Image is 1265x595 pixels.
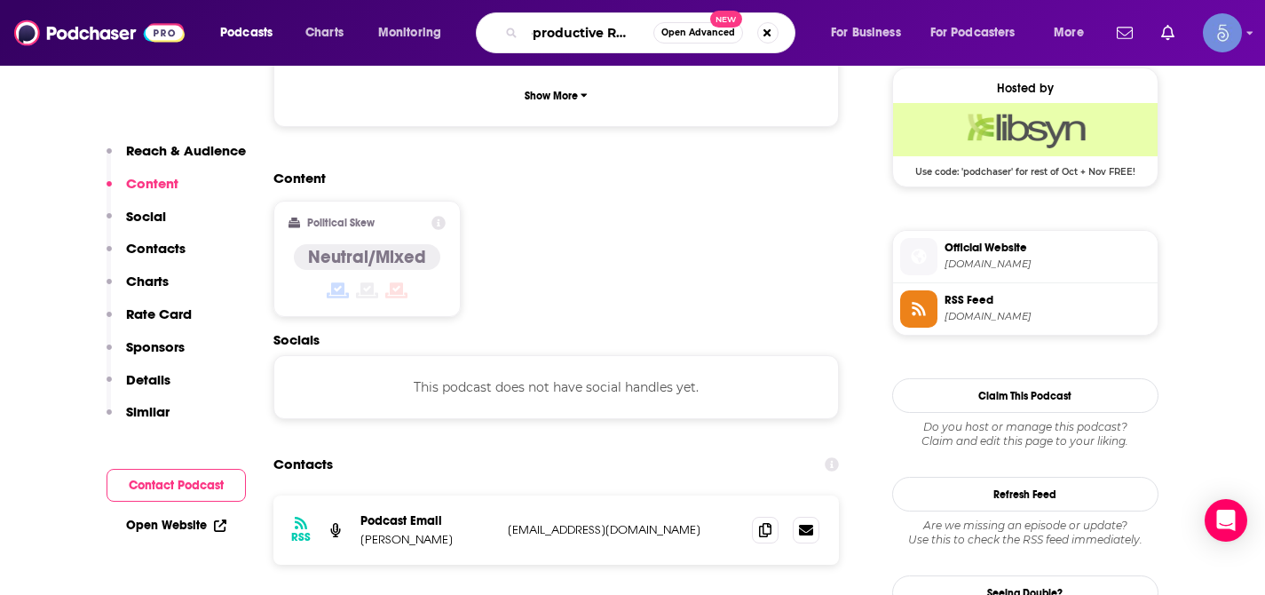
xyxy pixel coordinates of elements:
a: RSS Feed[DOMAIN_NAME] [900,290,1150,328]
div: This podcast does not have social handles yet. [273,355,840,419]
p: Content [126,175,178,192]
button: open menu [919,19,1041,47]
span: samanthaskelly.com [945,258,1150,271]
span: For Business [831,20,901,45]
h2: Political Skew [307,217,375,229]
button: Social [107,208,166,241]
span: Official Website [945,240,1150,256]
h4: Neutral/Mixed [308,246,426,268]
button: open menu [818,19,923,47]
button: open menu [208,19,296,47]
a: Open Website [126,518,226,533]
p: Social [126,208,166,225]
p: Sponsors [126,338,185,355]
div: Open Intercom Messenger [1205,499,1247,542]
p: Contacts [126,240,186,257]
div: Hosted by [893,81,1158,96]
button: Reach & Audience [107,142,246,175]
button: Content [107,175,178,208]
button: Show More [289,79,825,112]
p: [EMAIL_ADDRESS][DOMAIN_NAME] [508,522,739,537]
button: Refresh Feed [892,477,1158,512]
span: Logged in as Spiral5-G1 [1203,13,1242,52]
a: Libsyn Deal: Use code: 'podchaser' for rest of Oct + Nov FREE! [893,103,1158,176]
div: Search podcasts, credits, & more... [493,12,812,53]
span: Do you host or manage this podcast? [892,420,1158,434]
button: Claim This Podcast [892,378,1158,413]
button: Similar [107,403,170,436]
a: Show notifications dropdown [1154,18,1182,48]
button: Open AdvancedNew [653,22,743,44]
button: Rate Card [107,305,192,338]
p: Rate Card [126,305,192,322]
span: Open Advanced [661,28,735,37]
p: Charts [126,273,169,290]
span: Monitoring [378,20,441,45]
p: Podcast Email [360,513,494,528]
img: User Profile [1203,13,1242,52]
button: open menu [366,19,464,47]
span: hungryforhappiness.libsyn.com [945,310,1150,323]
a: Show notifications dropdown [1110,18,1140,48]
span: RSS Feed [945,292,1150,308]
p: Show More [525,90,578,102]
button: open menu [1041,19,1106,47]
h2: Content [273,170,826,186]
h3: RSS [291,530,311,544]
span: Use code: 'podchaser' for rest of Oct + Nov FREE! [893,156,1158,178]
a: Official Website[DOMAIN_NAME] [900,238,1150,275]
span: For Podcasters [930,20,1016,45]
span: Podcasts [220,20,273,45]
span: Charts [305,20,344,45]
span: More [1054,20,1084,45]
button: Contacts [107,240,186,273]
div: Are we missing an episode or update? Use this to check the RSS feed immediately. [892,519,1158,547]
button: Sponsors [107,338,185,371]
input: Search podcasts, credits, & more... [525,19,653,47]
button: Details [107,371,170,404]
span: New [710,11,742,28]
p: Similar [126,403,170,420]
h2: Socials [273,331,840,348]
a: Charts [294,19,354,47]
p: [PERSON_NAME] [360,532,494,547]
img: Podchaser - Follow, Share and Rate Podcasts [14,16,185,50]
img: Libsyn Deal: Use code: 'podchaser' for rest of Oct + Nov FREE! [893,103,1158,156]
p: Reach & Audience [126,142,246,159]
h2: Contacts [273,448,333,481]
button: Show profile menu [1203,13,1242,52]
div: Claim and edit this page to your liking. [892,420,1158,448]
p: Details [126,371,170,388]
button: Contact Podcast [107,469,246,502]
button: Charts [107,273,169,305]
